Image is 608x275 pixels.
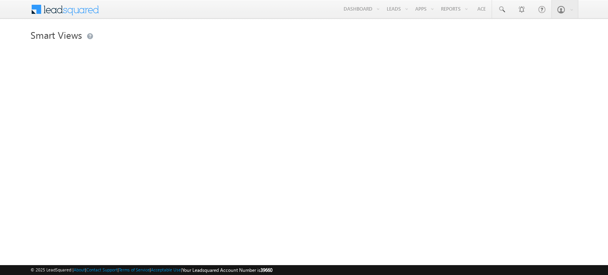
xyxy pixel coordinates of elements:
[86,267,118,272] a: Contact Support
[119,267,150,272] a: Terms of Service
[260,267,272,273] span: 39660
[30,28,82,41] span: Smart Views
[151,267,181,272] a: Acceptable Use
[74,267,85,272] a: About
[182,267,272,273] span: Your Leadsquared Account Number is
[30,266,272,274] span: © 2025 LeadSquared | | | | |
